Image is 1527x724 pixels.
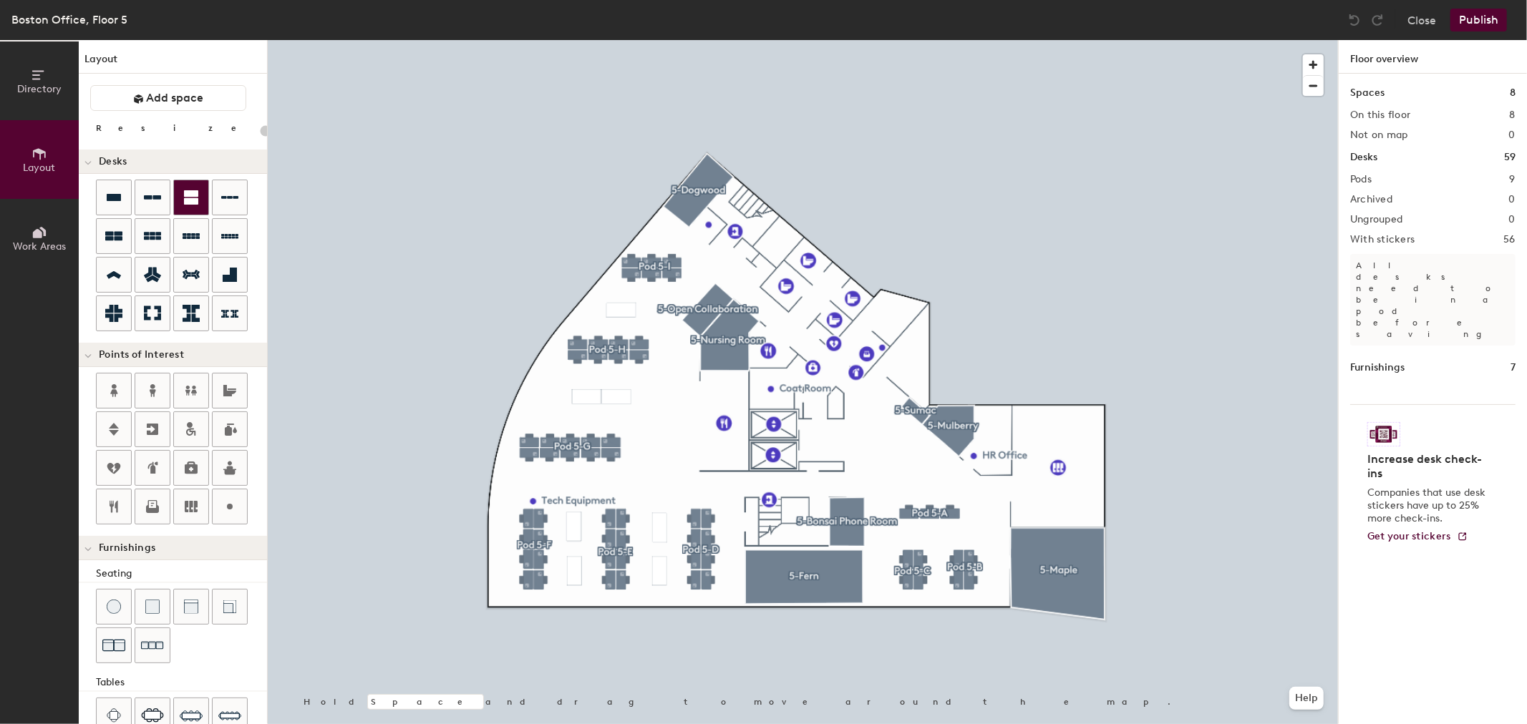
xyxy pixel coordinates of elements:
[1289,687,1324,710] button: Help
[11,11,127,29] div: Boston Office, Floor 5
[173,589,209,625] button: Couch (middle)
[1350,174,1372,185] h2: Pods
[1511,360,1516,376] h1: 7
[1350,85,1385,101] h1: Spaces
[1503,234,1516,245] h2: 56
[184,600,198,614] img: Couch (middle)
[1407,9,1436,31] button: Close
[107,600,121,614] img: Stool
[24,162,56,174] span: Layout
[145,600,160,614] img: Cushion
[1367,486,1490,525] p: Companies that use desk stickers have up to 25% more check-ins.
[96,589,132,625] button: Stool
[212,589,248,625] button: Couch (corner)
[1347,13,1362,27] img: Undo
[1350,360,1405,376] h1: Furnishings
[1339,40,1527,74] h1: Floor overview
[96,566,267,582] div: Seating
[96,122,254,134] div: Resize
[79,52,267,74] h1: Layout
[1367,422,1400,446] img: Sticker logo
[96,627,132,663] button: Couch (x2)
[96,675,267,690] div: Tables
[99,349,184,361] span: Points of Interest
[1350,109,1411,121] h2: On this floor
[141,635,164,657] img: Couch (x3)
[1510,85,1516,101] h1: 8
[1367,531,1468,543] a: Get your stickers
[135,627,170,663] button: Couch (x3)
[102,634,125,657] img: Couch (x2)
[1450,9,1507,31] button: Publish
[1509,129,1516,141] h2: 0
[17,83,62,95] span: Directory
[223,600,237,614] img: Couch (corner)
[141,708,164,723] img: Six seat table
[1350,254,1516,346] p: All desks need to be in a pod before saving
[1509,194,1516,205] h2: 0
[1370,13,1385,27] img: Redo
[1350,214,1403,225] h2: Ungrouped
[1510,174,1516,185] h2: 9
[1509,214,1516,225] h2: 0
[1367,530,1451,542] span: Get your stickers
[1367,452,1490,481] h4: Increase desk check-ins
[90,85,246,111] button: Add space
[1350,129,1408,141] h2: Not on map
[1504,150,1516,165] h1: 59
[13,240,66,253] span: Work Areas
[1350,150,1377,165] h1: Desks
[1350,194,1392,205] h2: Archived
[107,708,121,723] img: Four seat table
[99,156,127,167] span: Desks
[1350,234,1415,245] h2: With stickers
[1510,109,1516,121] h2: 8
[99,542,155,554] span: Furnishings
[135,589,170,625] button: Cushion
[147,91,204,105] span: Add space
